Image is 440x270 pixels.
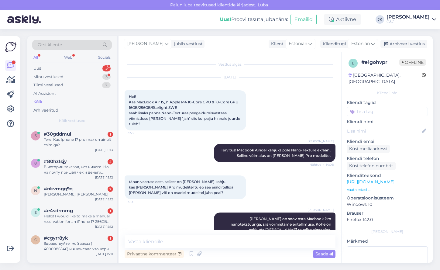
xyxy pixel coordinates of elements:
[34,237,37,242] span: c
[347,201,428,208] p: Windows 10
[347,195,428,201] p: Operatsioonisüsteem
[315,251,333,257] span: Saada
[308,208,334,212] span: [PERSON_NAME]
[289,40,307,47] span: Estonian
[108,236,113,241] div: 1
[387,15,436,24] a: [PERSON_NAME]C&C
[108,132,113,137] div: 1
[347,187,428,192] p: Vaata edasi ...
[347,128,421,134] input: Lisa nimi
[349,72,422,85] div: [GEOGRAPHIC_DATA], [GEOGRAPHIC_DATA]
[347,216,428,223] p: Firefox 142.0
[35,133,37,138] span: 3
[44,159,67,164] span: #80hz1sjy
[221,148,332,158] span: Tervitus! Macbook Airidel kahjuks pole Nano-Texture ekraani. Selline võimalus on [PERSON_NAME] Pr...
[352,61,354,65] span: e
[32,54,39,61] div: All
[347,229,428,234] div: [PERSON_NAME]
[44,241,113,252] div: Здравствуйте, мой заказ ( 4000086546) и я вписала что верну свой старый телефон , но ничего не на...
[44,213,113,224] div: Hello! I would like to make a manual reservation for an iPhone 17 256GB Black
[310,162,334,167] span: Nähtud ✓ 14:08
[44,137,113,148] div: Tere! Kas Iphone 17 pro max on ainult esimiga?
[44,164,113,175] div: В истории заказов, нет ничего. Но на почту пришёл чек и деньги снялись.
[347,155,428,162] p: Kliendi telefon
[220,16,288,23] div: Proovi tasuta juba täna:
[33,65,41,71] div: Uus
[95,197,113,202] div: [DATE] 15:12
[33,107,58,113] div: Arhiveeritud
[308,139,334,144] span: [PERSON_NAME]
[347,179,394,185] a: [URL][DOMAIN_NAME]
[129,94,241,126] span: Hei! Kas MacBook Air 15,3" Apple M4 10-Core CPU & 10-Core GPU 16GB/256GB/Starlight SWE saab lisak...
[34,210,37,215] span: e
[399,59,426,66] span: Offline
[33,99,42,105] div: Kõik
[256,2,270,8] span: Luba
[108,186,113,192] div: 2
[290,14,317,25] button: Emailid
[347,90,428,96] div: Kliendi info
[320,41,346,47] div: Klienditugi
[102,74,111,80] div: 3
[347,210,428,216] p: Brauser
[44,186,73,192] span: #nkvmgg9q
[231,216,332,232] span: [PERSON_NAME] on soov osta Macbook Pro nanotekstuuriga, siis vormistame eritellimuse. Kohe on pak...
[97,54,112,61] div: Socials
[5,41,16,53] img: Askly Logo
[347,162,396,170] div: Küsi telefoninumbrit
[220,16,231,22] b: Uus!
[324,14,361,25] div: Aktiivne
[380,40,427,48] div: Arhiveeri vestlus
[96,252,113,256] div: [DATE] 15:11
[127,40,163,47] span: [PERSON_NAME]
[347,107,428,116] input: Lisa tag
[125,74,335,80] div: [DATE]
[33,74,64,80] div: Minu vestlused
[347,119,428,125] p: Kliendi nimi
[125,62,335,67] div: Vestlus algas
[33,91,56,97] div: AI Assistent
[129,179,234,195] span: tänan vastuse eest. sellest on [PERSON_NAME] kahju. kas [PERSON_NAME] Pro mudelitel tuleb see era...
[347,238,428,244] p: Märkmed
[59,118,85,123] span: Kõik vestlused
[361,59,399,66] div: # e1gohvpr
[347,138,428,145] p: Kliendi email
[63,54,74,61] div: Web
[347,145,390,153] div: Küsi meiliaadressi
[95,148,113,152] div: [DATE] 15:13
[33,82,63,88] div: Tiimi vestlused
[38,42,62,48] span: Otsi kliente
[108,208,113,214] div: 1
[387,19,430,24] div: C&C
[387,15,430,19] div: [PERSON_NAME]
[126,199,149,204] span: 14:13
[44,208,73,213] span: #e4sdrmmg
[44,192,113,197] div: [PERSON_NAME] [PERSON_NAME]
[269,41,284,47] div: Klient
[102,65,111,71] div: 5
[95,175,113,180] div: [DATE] 15:12
[108,159,113,164] div: 2
[34,161,37,165] span: 8
[376,15,384,24] div: JK
[44,235,68,241] span: #cgyrr8yk
[125,250,184,258] div: Privaatne kommentaar
[44,131,71,137] span: #30gddmul
[126,131,149,135] span: 13:53
[351,40,370,47] span: Estonian
[172,41,203,47] div: juhib vestlust
[34,188,37,193] span: n
[347,172,428,179] p: Klienditeekond
[95,224,113,229] div: [DATE] 15:12
[347,99,428,106] p: Kliendi tag'id
[102,82,111,88] div: 7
